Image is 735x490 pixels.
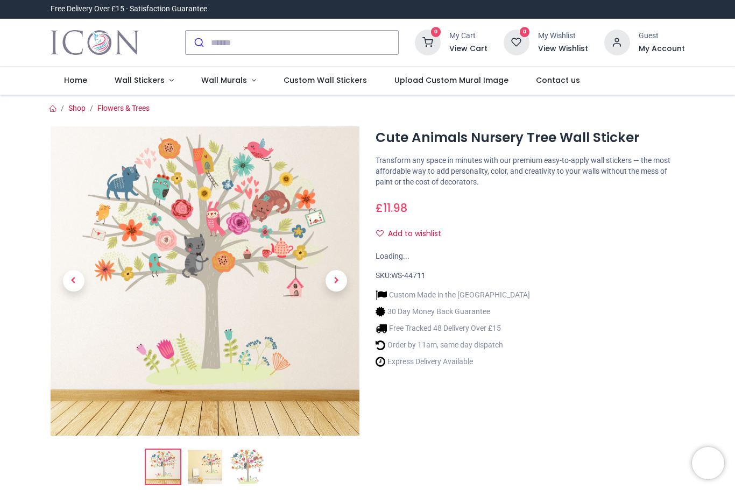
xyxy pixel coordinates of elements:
a: 0 [415,38,441,46]
p: Transform any space in minutes with our premium easy-to-apply wall stickers — the most affordable... [376,155,685,187]
span: Custom Wall Stickers [284,75,367,86]
div: SKU: [376,271,685,281]
i: Add to wishlist [376,230,384,237]
span: Contact us [536,75,580,86]
a: Shop [68,104,86,112]
img: Icon Wall Stickers [51,27,139,58]
sup: 0 [520,27,530,37]
div: My Wishlist [538,31,588,41]
a: Wall Stickers [101,67,188,95]
button: Submit [186,31,211,54]
li: Custom Made in the [GEOGRAPHIC_DATA] [376,289,530,301]
a: Previous [51,173,97,389]
li: Free Tracked 48 Delivery Over £15 [376,323,530,334]
img: Cute Animals Nursery Tree Wall Sticker [51,126,360,436]
div: Loading... [376,251,685,262]
a: Wall Murals [187,67,270,95]
a: View Wishlist [538,44,588,54]
span: Home [64,75,87,86]
h1: Cute Animals Nursery Tree Wall Sticker [376,129,685,147]
a: Next [313,173,359,389]
li: Order by 11am, same day dispatch [376,339,530,351]
a: My Account [639,44,685,54]
span: Previous [63,270,84,292]
img: WS-44711-02 [188,450,222,484]
div: My Cart [449,31,487,41]
iframe: Customer reviews powered by Trustpilot [459,4,685,15]
span: Wall Murals [201,75,247,86]
li: 30 Day Money Back Guarantee [376,306,530,317]
iframe: Brevo live chat [692,447,724,479]
span: WS-44711 [391,271,426,280]
span: Upload Custom Mural Image [394,75,508,86]
div: Free Delivery Over £15 - Satisfaction Guarantee [51,4,207,15]
div: Guest [639,31,685,41]
li: Express Delivery Available [376,356,530,367]
a: View Cart [449,44,487,54]
sup: 0 [431,27,441,37]
button: Add to wishlistAdd to wishlist [376,225,450,243]
img: Cute Animals Nursery Tree Wall Sticker [146,450,180,484]
span: Wall Stickers [115,75,165,86]
a: Flowers & Trees [97,104,150,112]
a: 0 [504,38,529,46]
span: 11.98 [383,200,407,216]
span: Next [326,270,347,292]
img: WS-44711-03 [230,450,264,484]
span: £ [376,200,407,216]
a: Logo of Icon Wall Stickers [51,27,139,58]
